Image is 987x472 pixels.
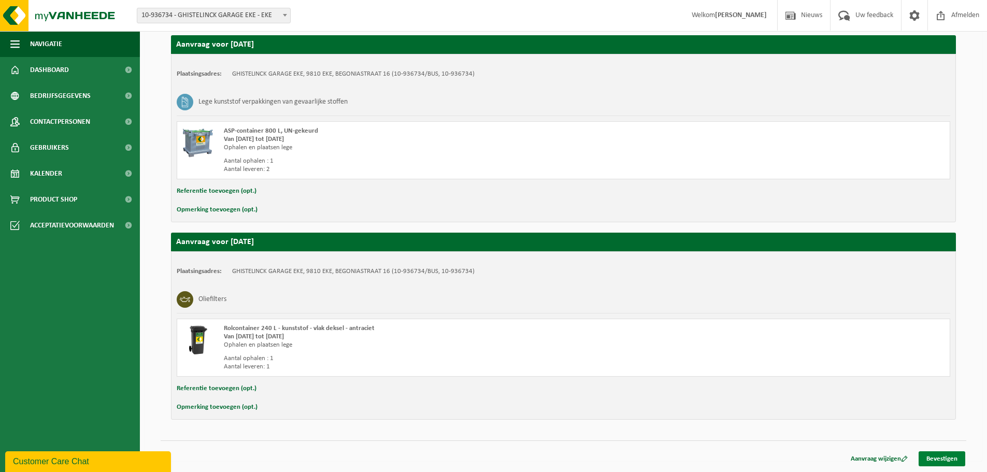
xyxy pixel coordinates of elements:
[137,8,290,23] span: 10-936734 - GHISTELINCK GARAGE EKE - EKE
[224,333,284,340] strong: Van [DATE] tot [DATE]
[919,451,965,466] a: Bevestigen
[177,184,256,198] button: Referentie toevoegen (opt.)
[224,325,375,332] span: Rolcontainer 240 L - kunststof - vlak deksel - antraciet
[224,165,605,174] div: Aantal leveren: 2
[224,157,605,165] div: Aantal ophalen : 1
[182,127,213,158] img: PB-AP-0800-MET-02-01.png
[224,354,605,363] div: Aantal ophalen : 1
[30,212,114,238] span: Acceptatievoorwaarden
[177,268,222,275] strong: Plaatsingsadres:
[715,11,767,19] strong: [PERSON_NAME]
[137,8,291,23] span: 10-936734 - GHISTELINCK GARAGE EKE - EKE
[30,83,91,109] span: Bedrijfsgegevens
[232,267,475,276] td: GHISTELINCK GARAGE EKE, 9810 EKE, BEGONIASTRAAT 16 (10-936734/BUS, 10-936734)
[232,70,475,78] td: GHISTELINCK GARAGE EKE, 9810 EKE, BEGONIASTRAAT 16 (10-936734/BUS, 10-936734)
[224,144,605,152] div: Ophalen en plaatsen lege
[224,127,318,134] span: ASP-container 800 L, UN-gekeurd
[177,70,222,77] strong: Plaatsingsadres:
[224,363,605,371] div: Aantal leveren: 1
[198,291,226,308] h3: Oliefilters
[30,161,62,187] span: Kalender
[30,135,69,161] span: Gebruikers
[177,382,256,395] button: Referentie toevoegen (opt.)
[176,238,254,246] strong: Aanvraag voor [DATE]
[30,57,69,83] span: Dashboard
[224,341,605,349] div: Ophalen en plaatsen lege
[224,136,284,142] strong: Van [DATE] tot [DATE]
[30,109,90,135] span: Contactpersonen
[843,451,916,466] a: Aanvraag wijzigen
[176,40,254,49] strong: Aanvraag voor [DATE]
[177,203,258,217] button: Opmerking toevoegen (opt.)
[5,449,173,472] iframe: chat widget
[177,401,258,414] button: Opmerking toevoegen (opt.)
[182,324,213,355] img: WB-0240-HPE-BK-01.png
[30,187,77,212] span: Product Shop
[198,94,348,110] h3: Lege kunststof verpakkingen van gevaarlijke stoffen
[30,31,62,57] span: Navigatie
